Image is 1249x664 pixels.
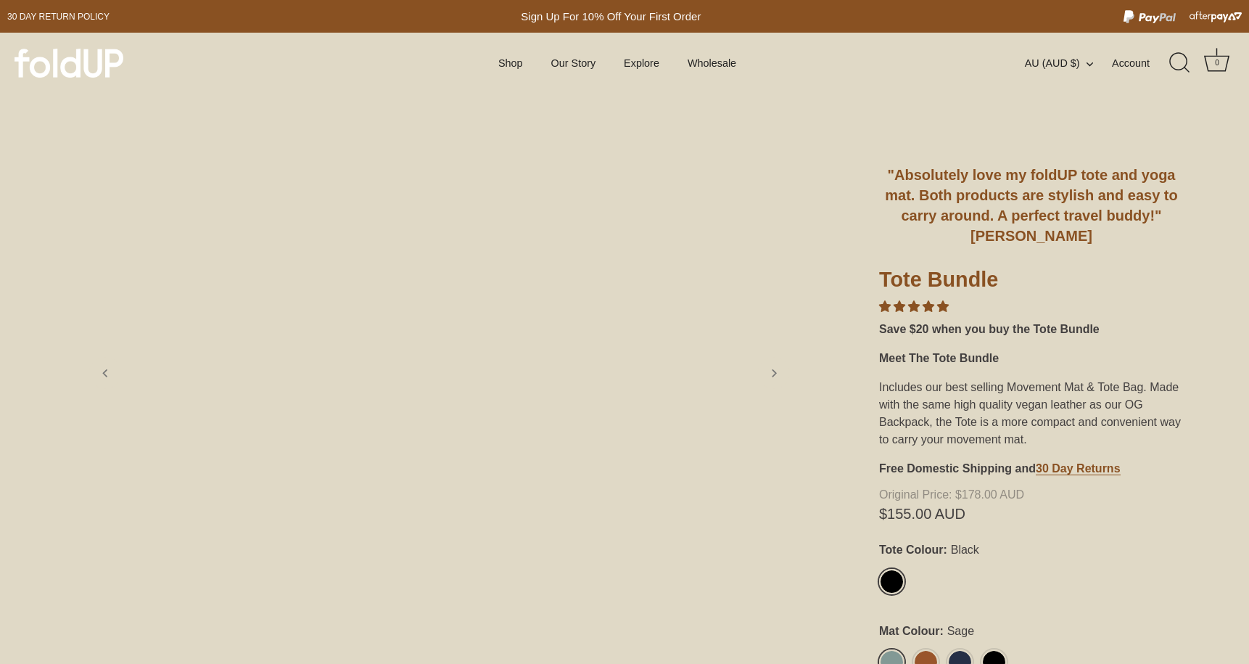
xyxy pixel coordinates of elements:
strong: Free Domestic Shipping and [879,462,1036,475]
a: 30 Day Returns [1036,462,1121,475]
label: Tote Colour: [879,543,1184,557]
span: $155.00 AUD [879,508,1184,520]
a: Search [1164,47,1196,79]
a: Shop [486,49,535,77]
div: Primary navigation [463,49,772,77]
a: Account [1112,54,1175,72]
span: Black [947,543,979,557]
label: Mat Colour: [879,624,1184,638]
span: Sage [944,624,974,638]
a: 30 day Return policy [7,8,110,25]
div: 0 [1210,56,1224,70]
strong: 30 Day Returns [1036,462,1121,475]
a: Next slide [758,357,790,389]
a: Black [879,569,904,594]
a: Cart [1201,47,1233,79]
strong: Meet The Tote Bundle [879,352,999,364]
a: Explore [611,49,672,77]
span: $178.00 AUD [879,489,1179,501]
strong: Save $20 when you buy the Tote Bundle [879,323,1100,335]
a: Wholesale [675,49,749,77]
h5: "Absolutely love my foldUP tote and yoga mat. Both products are stylish and easy to carry around.... [879,165,1184,246]
span: 5.00 stars [879,300,949,313]
p: Includes our best selling Movement Mat & Tote Bag. Made with the same high quality vegan leather ... [879,379,1184,448]
a: Previous slide [89,357,121,389]
button: AU (AUD $) [1025,57,1109,70]
h1: Tote Bundle [879,266,1184,298]
a: Our Story [538,49,608,77]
